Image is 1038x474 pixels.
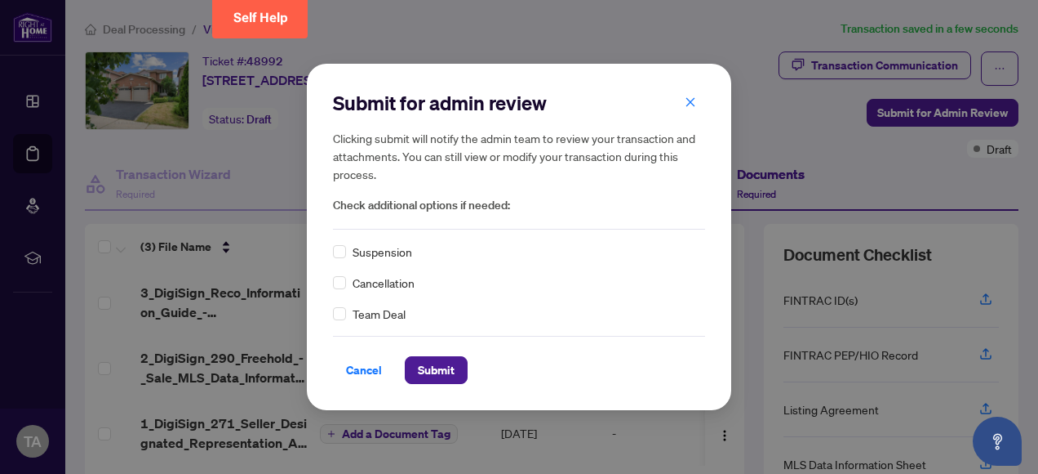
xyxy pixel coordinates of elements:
[333,90,705,116] h2: Submit for admin review
[333,196,705,215] span: Check additional options if needed:
[405,356,468,384] button: Submit
[353,243,412,261] span: Suspension
[333,356,395,384] button: Cancel
[353,274,415,292] span: Cancellation
[346,357,382,383] span: Cancel
[418,357,455,383] span: Submit
[233,10,288,25] span: Self Help
[973,417,1022,466] button: Open asap
[353,305,406,323] span: Team Deal
[685,96,696,108] span: close
[333,129,705,183] h5: Clicking submit will notify the admin team to review your transaction and attachments. You can st...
